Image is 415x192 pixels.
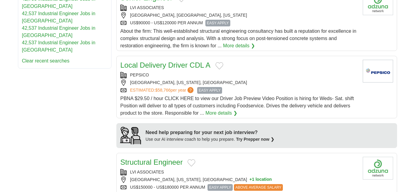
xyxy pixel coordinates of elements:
button: Add to favorite jobs [187,159,195,167]
div: US$150000 - US$180000 PER ANNUM [120,184,358,191]
div: [GEOGRAPHIC_DATA], [US_STATE], [GEOGRAPHIC_DATA] [120,177,358,183]
span: EASY APPLY [205,20,230,26]
a: Structural Engineer [120,158,183,166]
img: PepsiCo logo [363,60,393,83]
button: +1 location [249,177,272,183]
a: 42,537 Industrial Engineer Jobs in [GEOGRAPHIC_DATA] [22,40,95,52]
a: PEPSICO [130,72,149,77]
div: [GEOGRAPHIC_DATA], [GEOGRAPHIC_DATA], [US_STATE] [120,12,358,19]
div: Need help preparing for your next job interview? [146,129,274,136]
span: + [249,177,252,183]
div: LVI ASSOCIATES [120,5,358,11]
a: 42,537 Industrial Engineer Jobs in [GEOGRAPHIC_DATA] [22,11,95,23]
a: ESTIMATED:$58,766per year? [130,87,195,94]
span: $58,766 [155,88,171,93]
span: EASY APPLY [197,87,222,94]
a: Local Delivery Driver CDL A [120,61,211,69]
a: More details ❯ [223,42,255,49]
div: [GEOGRAPHIC_DATA], [US_STATE], [GEOGRAPHIC_DATA] [120,79,358,86]
div: LVI ASSOCIATES [120,169,358,175]
span: PBNA $29.50 / hour CLICK HERE to view our Driver Job Preview Video Position is hiring for Weds- S... [120,96,354,116]
span: About the firm: This well-established structural engineering consultancy has built a reputation f... [120,29,356,48]
a: Try Prepper now ❯ [236,137,274,142]
a: More details ❯ [205,109,237,117]
div: Use our AI interview coach to help you prepare. [146,136,274,143]
button: Add to favorite jobs [215,62,223,69]
a: 42,537 Industrial Engineer Jobs in [GEOGRAPHIC_DATA] [22,25,95,38]
div: US$90000 - US$120000 PER ANNUM [120,20,358,26]
span: ABOVE AVERAGE SALARY [234,184,283,191]
span: ? [187,87,194,93]
img: Company logo [363,157,393,180]
span: EASY APPLY [207,184,232,191]
a: Clear recent searches [22,58,70,63]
